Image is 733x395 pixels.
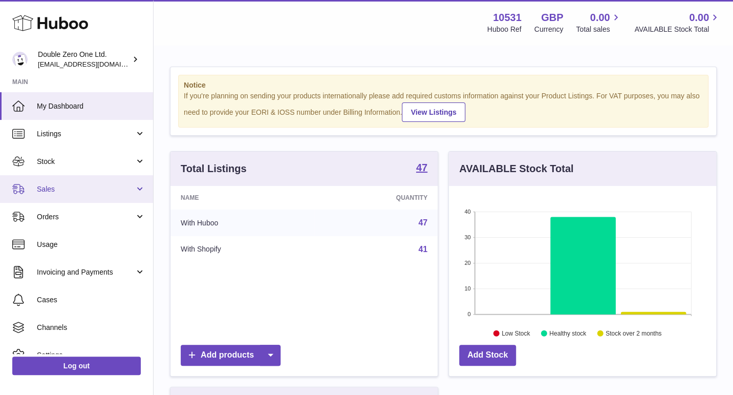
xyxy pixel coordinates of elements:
[576,25,621,34] span: Total sales
[37,295,145,305] span: Cases
[464,260,470,266] text: 20
[37,184,135,194] span: Sales
[170,236,314,263] td: With Shopify
[37,129,135,139] span: Listings
[37,101,145,111] span: My Dashboard
[549,329,587,337] text: Healthy stock
[37,240,145,250] span: Usage
[467,311,470,317] text: 0
[37,157,135,167] span: Stock
[416,162,427,173] strong: 47
[12,52,28,67] img: hello@001skincare.com
[502,329,530,337] text: Low Stock
[634,25,721,34] span: AVAILABLE Stock Total
[38,50,130,69] div: Double Zero One Ltd.
[459,162,573,176] h3: AVAILABLE Stock Total
[464,209,470,215] text: 40
[37,323,145,332] span: Channels
[37,212,135,222] span: Orders
[464,234,470,240] text: 30
[464,285,470,292] text: 10
[181,162,247,176] h3: Total Listings
[576,11,621,34] a: 0.00 Total sales
[606,329,661,337] text: Stock over 2 months
[37,350,145,360] span: Settings
[541,11,563,25] strong: GBP
[534,25,564,34] div: Currency
[418,245,427,254] a: 41
[184,91,703,122] div: If you're planning on sending your products internationally please add required customs informati...
[634,11,721,34] a: 0.00 AVAILABLE Stock Total
[170,210,314,236] td: With Huboo
[170,186,314,210] th: Name
[314,186,438,210] th: Quantity
[493,11,522,25] strong: 10531
[416,162,427,175] a: 47
[459,345,516,366] a: Add Stock
[12,357,141,375] a: Log out
[38,60,150,68] span: [EMAIL_ADDRESS][DOMAIN_NAME]
[590,11,610,25] span: 0.00
[418,218,427,227] a: 47
[181,345,281,366] a: Add products
[487,25,522,34] div: Huboo Ref
[37,267,135,277] span: Invoicing and Payments
[689,11,709,25] span: 0.00
[184,80,703,90] strong: Notice
[402,102,465,122] a: View Listings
